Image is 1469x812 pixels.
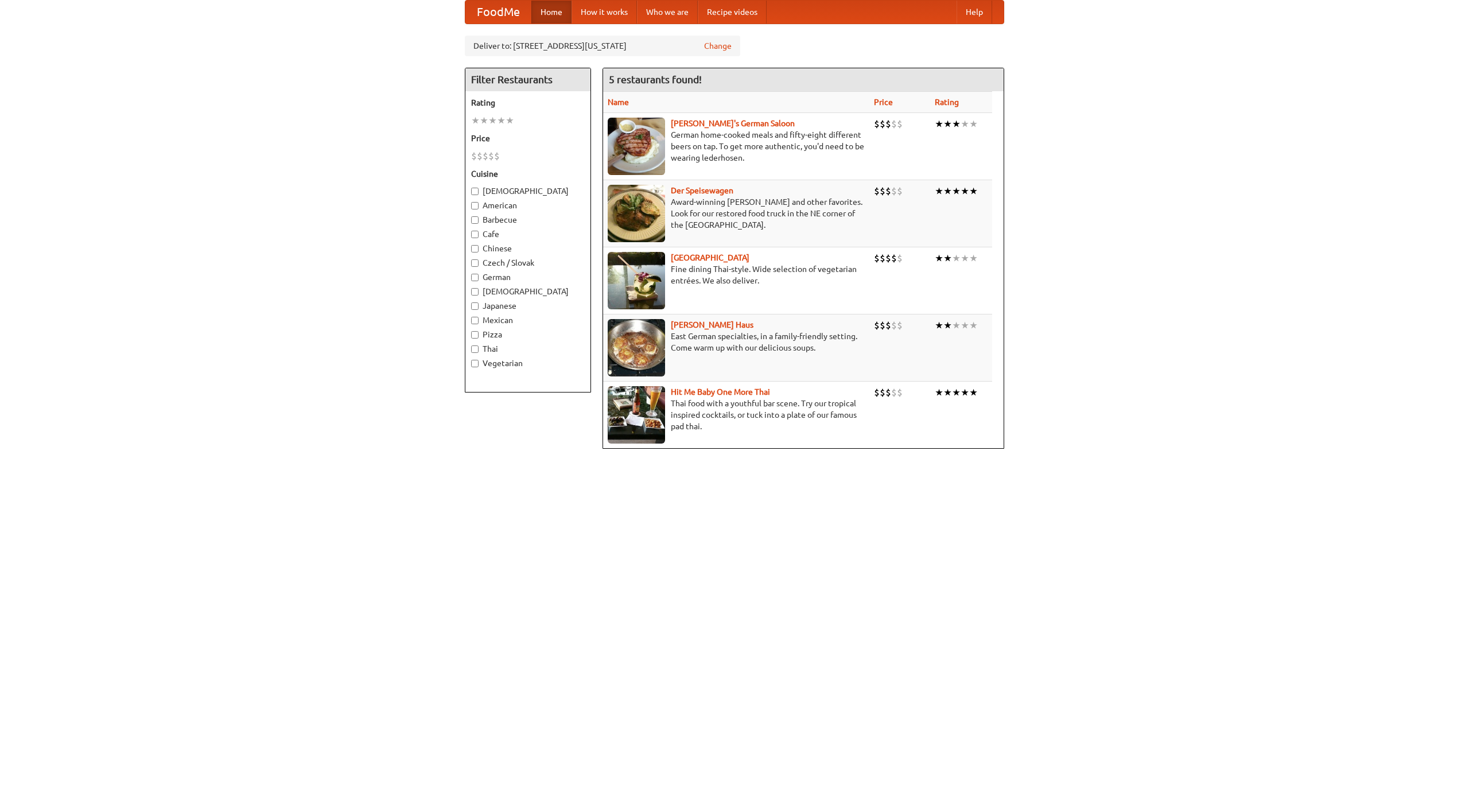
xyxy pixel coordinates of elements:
li: $ [880,252,885,265]
input: Japanese [471,302,479,310]
input: Barbecue [471,216,479,224]
label: [DEMOGRAPHIC_DATA] [471,185,585,197]
li: $ [897,252,903,265]
li: ★ [935,319,943,332]
a: How it works [572,1,637,24]
label: Vegetarian [471,358,585,369]
li: $ [891,319,897,332]
li: ★ [935,252,943,265]
input: Cafe [471,231,479,238]
li: ★ [943,185,952,197]
li: $ [483,150,488,162]
li: ★ [943,252,952,265]
label: Pizza [471,329,585,340]
li: ★ [471,114,480,127]
label: American [471,200,585,211]
label: Cafe [471,228,585,240]
li: $ [880,185,885,197]
li: ★ [506,114,514,127]
li: $ [885,252,891,265]
li: ★ [961,118,969,130]
input: [DEMOGRAPHIC_DATA] [471,188,479,195]
h4: Filter Restaurants [465,68,590,91]
input: Vegetarian [471,360,479,367]
label: [DEMOGRAPHIC_DATA] [471,286,585,297]
a: Der Speisewagen [671,186,733,195]
label: Czech / Slovak [471,257,585,269]
h5: Rating [471,97,585,108]
li: ★ [488,114,497,127]
a: [PERSON_NAME]'s German Saloon [671,119,795,128]
img: satay.jpg [608,252,665,309]
li: $ [885,386,891,399]
label: Barbecue [471,214,585,226]
li: ★ [961,386,969,399]
li: $ [874,386,880,399]
li: ★ [961,185,969,197]
li: ★ [969,319,978,332]
a: Who we are [637,1,698,24]
a: Recipe videos [698,1,767,24]
li: $ [880,118,885,130]
li: ★ [935,386,943,399]
li: ★ [952,252,961,265]
a: FoodMe [465,1,531,24]
input: Czech / Slovak [471,259,479,267]
li: ★ [952,185,961,197]
input: Mexican [471,317,479,324]
li: $ [874,185,880,197]
li: ★ [935,118,943,130]
li: ★ [969,386,978,399]
li: ★ [943,319,952,332]
input: German [471,274,479,281]
li: ★ [969,118,978,130]
li: $ [891,185,897,197]
li: $ [897,319,903,332]
li: $ [874,319,880,332]
p: Fine dining Thai-style. Wide selection of vegetarian entrées. We also deliver. [608,263,865,286]
li: $ [471,150,477,162]
input: [DEMOGRAPHIC_DATA] [471,288,479,296]
li: $ [880,319,885,332]
li: $ [891,252,897,265]
li: ★ [480,114,488,127]
p: Award-winning [PERSON_NAME] and other favorites. Look for our restored food truck in the NE corne... [608,196,865,231]
li: $ [885,319,891,332]
div: Deliver to: [STREET_ADDRESS][US_STATE] [465,36,740,56]
li: ★ [952,118,961,130]
li: $ [874,252,880,265]
img: esthers.jpg [608,118,665,175]
input: American [471,202,479,209]
a: Hit Me Baby One More Thai [671,387,770,397]
li: ★ [961,252,969,265]
img: kohlhaus.jpg [608,319,665,376]
li: ★ [943,118,952,130]
li: $ [891,118,897,130]
p: German home-cooked meals and fifty-eight different beers on tap. To get more authentic, you'd nee... [608,129,865,164]
li: $ [885,118,891,130]
li: $ [477,150,483,162]
h5: Cuisine [471,168,585,180]
input: Thai [471,345,479,353]
li: ★ [969,185,978,197]
a: Help [957,1,992,24]
li: $ [897,386,903,399]
li: $ [885,185,891,197]
input: Pizza [471,331,479,339]
li: $ [897,118,903,130]
a: [PERSON_NAME] Haus [671,320,753,329]
li: $ [494,150,500,162]
label: Chinese [471,243,585,254]
li: $ [891,386,897,399]
li: $ [880,386,885,399]
li: $ [897,185,903,197]
input: Chinese [471,245,479,252]
a: [GEOGRAPHIC_DATA] [671,253,749,262]
p: Thai food with a youthful bar scene. Try our tropical inspired cocktails, or tuck into a plate of... [608,398,865,432]
li: ★ [943,386,952,399]
a: Change [704,40,732,52]
img: speisewagen.jpg [608,185,665,242]
label: Mexican [471,314,585,326]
